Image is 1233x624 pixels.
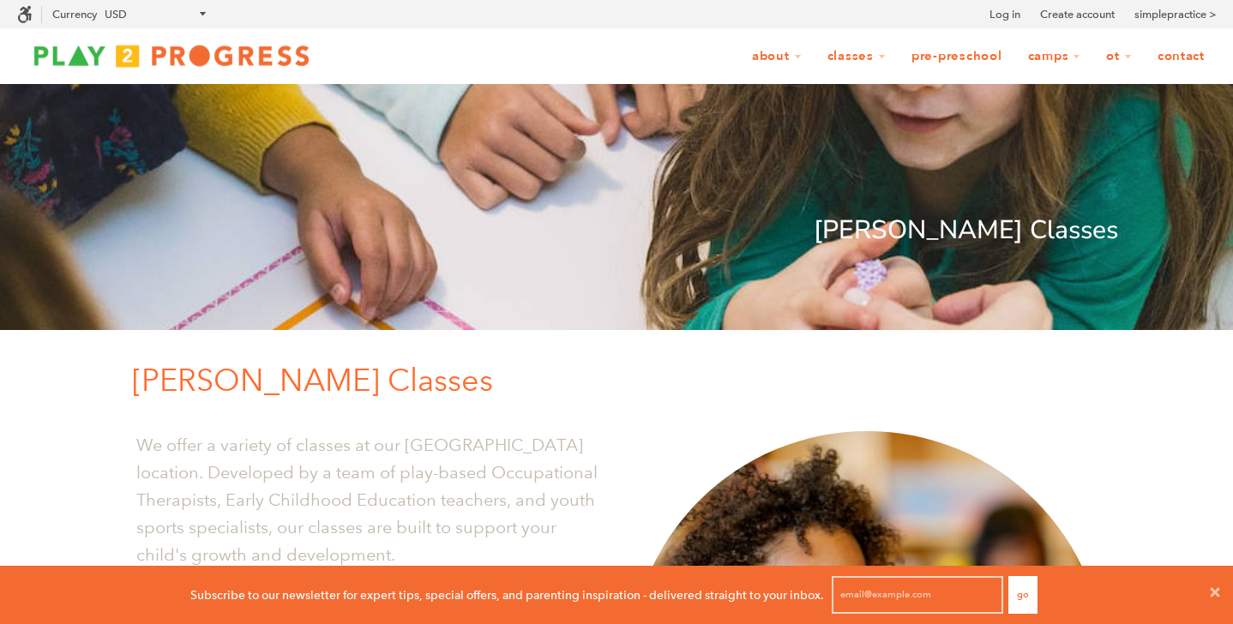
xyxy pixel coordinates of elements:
[816,40,897,73] a: Classes
[832,576,1003,614] input: email@example.com
[1040,6,1115,23] a: Create account
[52,8,97,21] label: Currency
[132,356,1118,405] p: [PERSON_NAME] Classes
[1134,6,1216,23] a: simplepractice >
[1017,40,1092,73] a: Camps
[1008,576,1038,614] button: Go
[136,431,604,568] p: We offer a variety of classes at our [GEOGRAPHIC_DATA] location. Developed by a team of play-base...
[115,210,1118,251] p: [PERSON_NAME] Classes
[989,6,1020,23] a: Log in
[17,39,326,73] img: Play2Progress logo
[1146,40,1216,73] a: Contact
[900,40,1013,73] a: Pre-Preschool
[1095,40,1143,73] a: OT
[190,585,824,604] p: Subscribe to our newsletter for expert tips, special offers, and parenting inspiration - delivere...
[741,40,813,73] a: About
